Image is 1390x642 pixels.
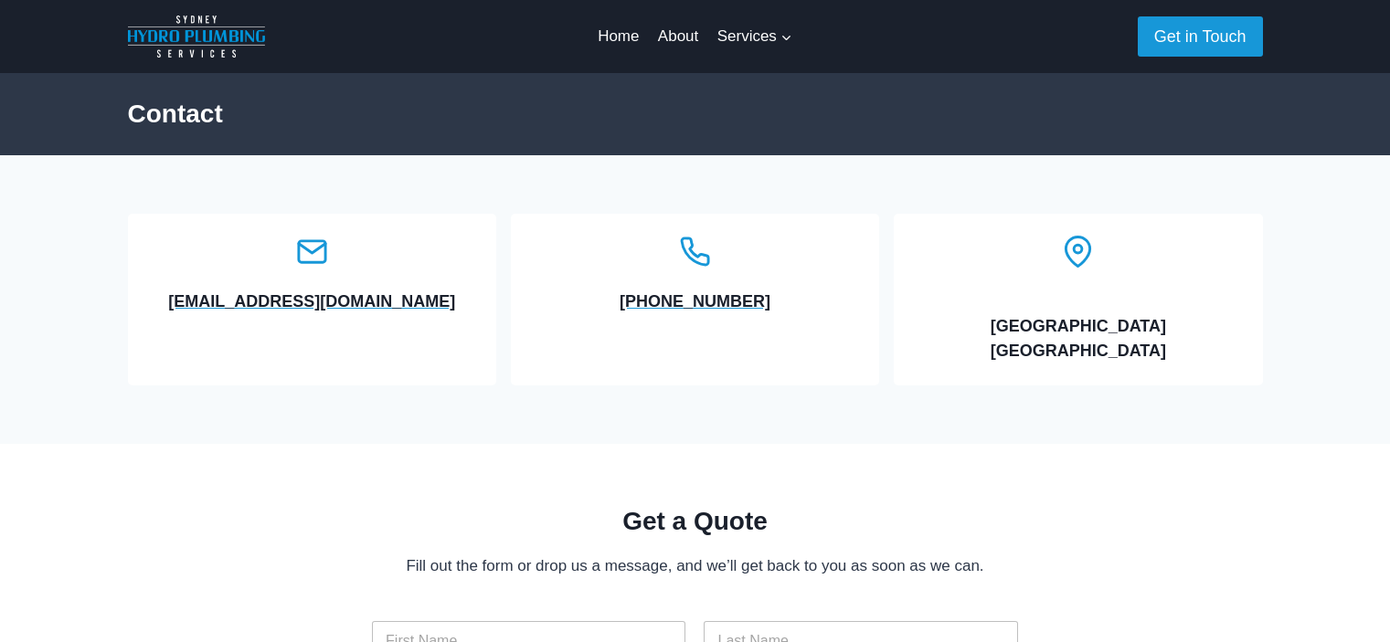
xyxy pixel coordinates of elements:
p: Fill out the form or drop us a message, and we’ll get back to you as soon as we can. [372,553,1018,578]
img: Sydney Hydro Plumbing Logo [128,16,265,58]
a: Home [589,15,649,58]
nav: Primary Navigation [589,15,801,58]
h2: Contact [128,95,1263,133]
h2: Get a Quote [372,502,1018,541]
a: Get in Touch [1138,16,1263,56]
a: Services [707,15,801,58]
a: About [649,15,708,58]
h6: [GEOGRAPHIC_DATA] [GEOGRAPHIC_DATA] [916,292,1240,363]
a: [PHONE_NUMBER] [533,268,857,314]
a: [EMAIL_ADDRESS][DOMAIN_NAME] [150,268,474,314]
span: Services [717,24,792,48]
